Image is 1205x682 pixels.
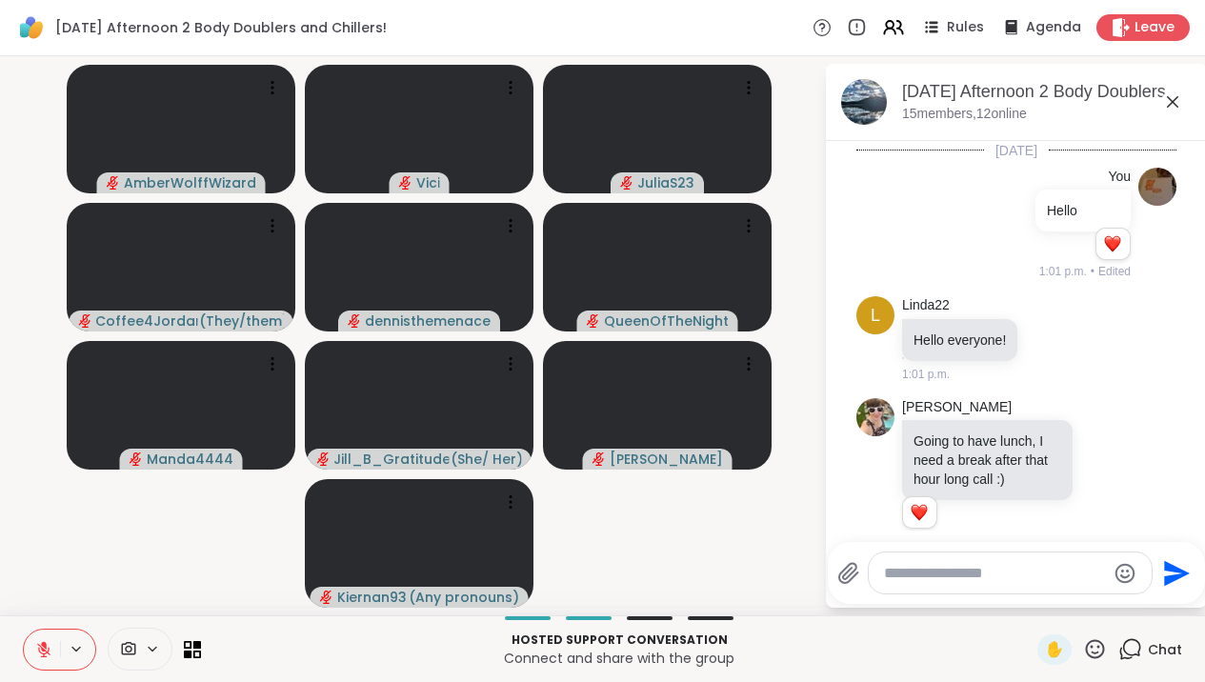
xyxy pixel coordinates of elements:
p: Going to have lunch, I need a break after that hour long call :) [914,431,1061,489]
div: Reaction list [1096,229,1130,259]
span: Rules [947,18,984,37]
img: https://sharewell-space-live.sfo3.digitaloceanspaces.com/user-generated/9f3a56fe-d162-402e-87a9-e... [1138,168,1176,206]
span: [PERSON_NAME] [610,450,723,469]
div: Reaction list [903,497,936,528]
span: ( Any pronouns ) [409,588,519,607]
span: Vici [416,173,440,192]
span: Manda4444 [147,450,233,469]
span: Jill_B_Gratitude [333,450,449,469]
span: audio-muted [399,176,412,190]
div: [DATE] Afternoon 2 Body Doublers and Chillers!, [DATE] [902,80,1192,104]
button: Reactions: love [1102,236,1122,251]
span: dennisthemenace [365,311,491,331]
span: Leave [1135,18,1175,37]
span: audio-muted [130,452,143,466]
span: ✋ [1045,638,1064,661]
p: Hello [1047,201,1119,220]
img: Tuesday Afternoon 2 Body Doublers and Chillers!, Oct 07 [841,79,887,125]
span: audio-muted [107,176,120,190]
span: Kiernan93 [337,588,407,607]
span: audio-muted [587,314,600,328]
textarea: Type your message [884,564,1106,583]
a: Linda22 [902,296,950,315]
p: Hello everyone! [914,331,1006,350]
button: Emoji picker [1114,562,1136,585]
button: Reactions: love [909,505,929,520]
span: ( She/ Her ) [451,450,522,469]
p: Connect and share with the group [212,649,1026,668]
span: AmberWolffWizard [124,173,256,192]
p: Hosted support conversation [212,632,1026,649]
span: [DATE] [984,141,1049,160]
span: audio-muted [348,314,361,328]
span: JuliaS23 [637,173,694,192]
span: 1:01 p.m. [902,366,950,383]
span: audio-muted [316,452,330,466]
span: 1:01 p.m. [1039,263,1087,280]
span: Coffee4Jordan [95,311,197,331]
span: QueenOfTheNight [604,311,729,331]
a: [PERSON_NAME] [902,398,1012,417]
span: audio-muted [620,176,633,190]
span: Edited [1098,263,1131,280]
span: Agenda [1026,18,1081,37]
span: L [871,303,880,329]
img: ShareWell Logomark [15,11,48,44]
p: 15 members, 12 online [902,105,1027,124]
span: audio-muted [592,452,606,466]
span: • [1091,263,1095,280]
span: audio-muted [320,591,333,604]
button: Send [1153,552,1195,594]
img: https://sharewell-space-live.sfo3.digitaloceanspaces.com/user-generated/3bf5b473-6236-4210-9da2-3... [856,398,894,436]
span: Chat [1148,640,1182,659]
span: ( They/them ) [199,311,283,331]
span: audio-muted [78,314,91,328]
h4: You [1108,168,1131,187]
span: [DATE] Afternoon 2 Body Doublers and Chillers! [55,18,387,37]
